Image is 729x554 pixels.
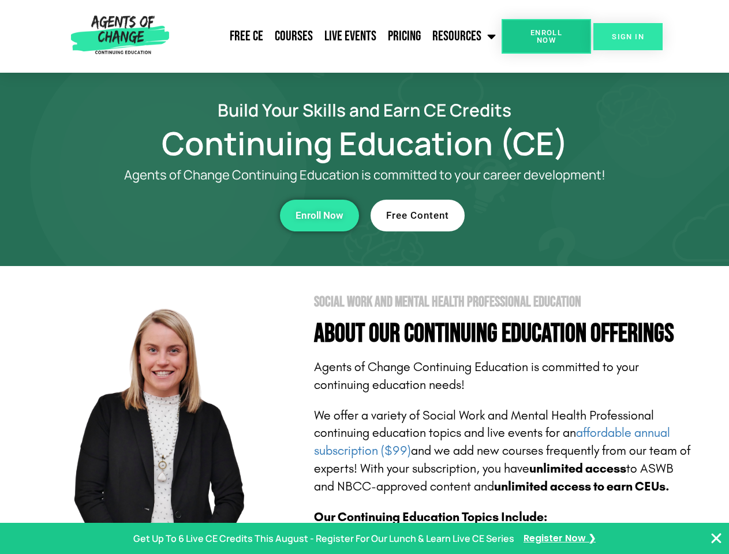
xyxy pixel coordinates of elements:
h1: Continuing Education (CE) [36,130,694,156]
span: Enroll Now [296,211,343,220]
span: Enroll Now [520,29,573,44]
p: Get Up To 6 Live CE Credits This August - Register For Our Lunch & Learn Live CE Series [133,530,514,547]
p: Agents of Change Continuing Education is committed to your career development! [82,168,648,182]
span: Free Content [386,211,449,220]
h2: Build Your Skills and Earn CE Credits [36,102,694,118]
a: Enroll Now [502,19,591,54]
a: Free CE [224,22,269,51]
h2: Social Work and Mental Health Professional Education [314,295,694,309]
a: SIGN IN [593,23,663,50]
a: Free Content [371,200,465,231]
b: unlimited access to earn CEUs. [494,479,670,494]
button: Close Banner [709,531,723,545]
b: unlimited access [529,461,626,476]
a: Register Now ❯ [524,530,596,547]
span: Agents of Change Continuing Education is committed to your continuing education needs! [314,360,639,392]
h4: About Our Continuing Education Offerings [314,321,694,347]
span: SIGN IN [612,33,644,40]
b: Our Continuing Education Topics Include: [314,510,547,525]
a: Courses [269,22,319,51]
a: Live Events [319,22,382,51]
a: Resources [427,22,502,51]
a: Enroll Now [280,200,359,231]
nav: Menu [174,22,502,51]
a: Pricing [382,22,427,51]
p: We offer a variety of Social Work and Mental Health Professional continuing education topics and ... [314,407,694,496]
